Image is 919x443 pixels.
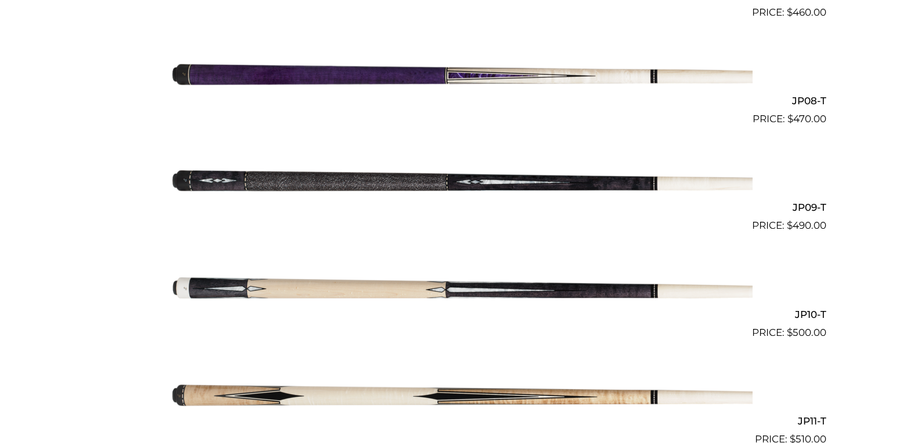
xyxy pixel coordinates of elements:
[93,197,826,218] h2: JP09-T
[93,131,826,233] a: JP09-T $490.00
[787,327,826,338] bdi: 500.00
[787,113,826,125] bdi: 470.00
[167,25,753,122] img: JP08-T
[93,303,826,325] h2: JP10-T
[787,113,793,125] span: $
[93,238,826,340] a: JP10-T $500.00
[93,25,826,127] a: JP08-T $470.00
[787,327,793,338] span: $
[167,131,753,229] img: JP09-T
[93,90,826,112] h2: JP08-T
[787,219,826,231] bdi: 490.00
[787,219,793,231] span: $
[787,6,826,18] bdi: 460.00
[93,411,826,432] h2: JP11-T
[167,345,753,442] img: JP11-T
[167,238,753,335] img: JP10-T
[787,6,793,18] span: $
